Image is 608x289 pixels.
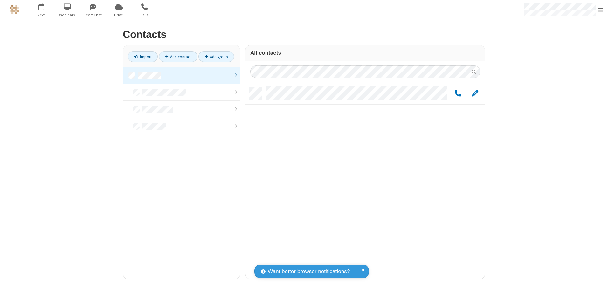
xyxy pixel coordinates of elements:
div: grid [245,83,485,279]
button: Edit [469,90,481,98]
h2: Contacts [123,29,485,40]
span: Drive [107,12,131,18]
span: Team Chat [81,12,105,18]
img: QA Selenium DO NOT DELETE OR CHANGE [10,5,19,14]
h3: All contacts [250,50,480,56]
span: Meet [30,12,53,18]
span: Webinars [55,12,79,18]
span: Want better browser notifications? [268,267,350,276]
span: Calls [133,12,156,18]
a: Add contact [159,51,197,62]
a: Import [128,51,158,62]
button: Call by phone [452,90,464,98]
a: Add group [198,51,234,62]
